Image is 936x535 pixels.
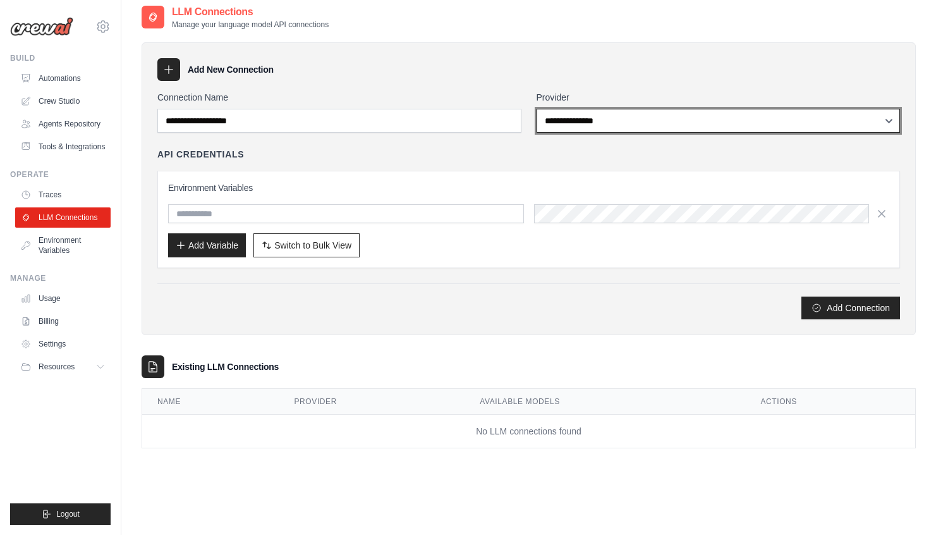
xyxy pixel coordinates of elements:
[15,185,111,205] a: Traces
[15,68,111,89] a: Automations
[15,207,111,228] a: LLM Connections
[253,233,360,257] button: Switch to Bulk View
[157,91,521,104] label: Connection Name
[15,114,111,134] a: Agents Repository
[39,362,75,372] span: Resources
[142,389,279,415] th: Name
[10,273,111,283] div: Manage
[15,288,111,309] a: Usage
[15,311,111,331] a: Billing
[188,63,274,76] h3: Add New Connection
[537,91,901,104] label: Provider
[10,17,73,36] img: Logo
[15,137,111,157] a: Tools & Integrations
[10,169,111,180] div: Operate
[168,233,246,257] button: Add Variable
[745,389,915,415] th: Actions
[15,91,111,111] a: Crew Studio
[15,334,111,354] a: Settings
[279,389,465,415] th: Provider
[172,4,329,20] h2: LLM Connections
[15,230,111,261] a: Environment Variables
[172,360,279,373] h3: Existing LLM Connections
[10,503,111,525] button: Logout
[56,509,80,519] span: Logout
[172,20,329,30] p: Manage your language model API connections
[142,415,915,448] td: No LLM connections found
[10,53,111,63] div: Build
[801,297,900,319] button: Add Connection
[15,357,111,377] button: Resources
[465,389,745,415] th: Available Models
[168,181,889,194] h3: Environment Variables
[274,239,351,252] span: Switch to Bulk View
[157,148,244,161] h4: API Credentials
